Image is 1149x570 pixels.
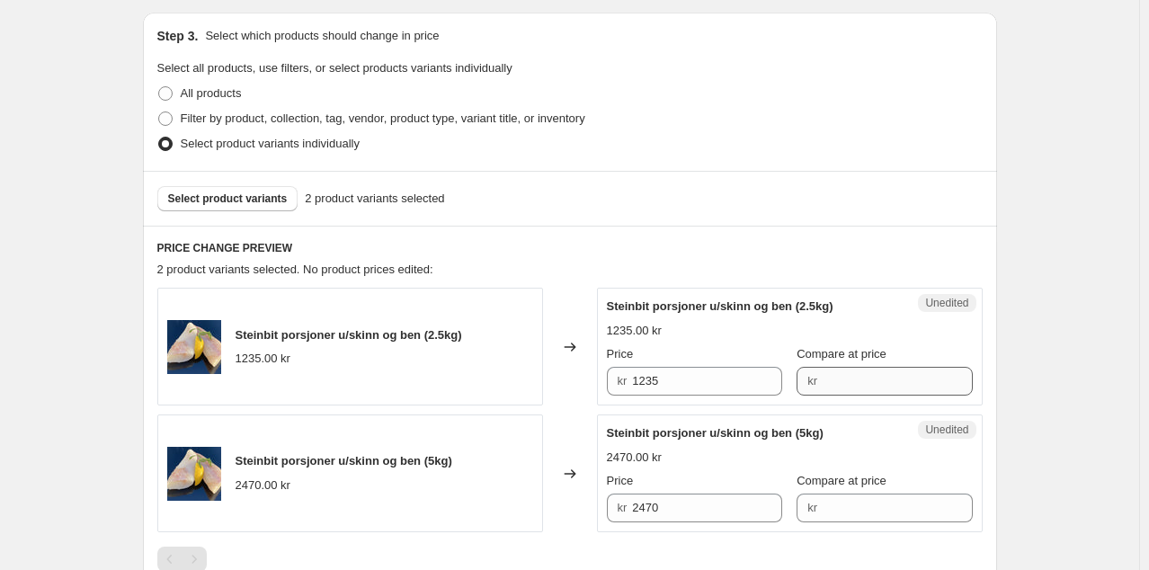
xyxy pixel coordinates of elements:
div: 2470.00 kr [607,449,662,467]
span: Unedited [925,296,968,310]
span: Select all products, use filters, or select products variants individually [157,61,512,75]
span: Filter by product, collection, tag, vendor, product type, variant title, or inventory [181,111,585,125]
span: kr [807,374,817,387]
p: Select which products should change in price [205,27,439,45]
span: Price [607,474,634,487]
span: kr [618,501,628,514]
span: Select product variants individually [181,137,360,150]
div: 2470.00 kr [236,476,290,494]
h6: PRICE CHANGE PREVIEW [157,241,983,255]
span: Select product variants [168,191,288,206]
span: Compare at price [797,347,886,361]
span: Steinbit porsjoner u/skinn og ben (2.5kg) [236,328,462,342]
span: 2 product variants selected. No product prices edited: [157,263,433,276]
div: 1235.00 kr [607,322,662,340]
span: Unedited [925,423,968,437]
span: Price [607,347,634,361]
span: 2 product variants selected [305,190,444,208]
img: Breiflabb_80x.jpg [167,320,221,374]
h2: Step 3. [157,27,199,45]
span: Steinbit porsjoner u/skinn og ben (2.5kg) [607,299,833,313]
span: Steinbit porsjoner u/skinn og ben (5kg) [236,454,452,468]
span: kr [618,374,628,387]
span: kr [807,501,817,514]
button: Select product variants [157,186,298,211]
img: Breiflabb_80x.jpg [167,447,221,501]
span: Compare at price [797,474,886,487]
span: Steinbit porsjoner u/skinn og ben (5kg) [607,426,824,440]
div: 1235.00 kr [236,350,290,368]
span: All products [181,86,242,100]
